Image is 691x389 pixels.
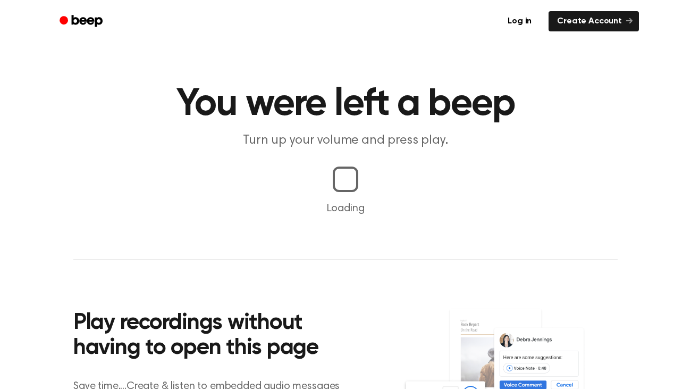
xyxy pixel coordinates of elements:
[13,201,678,217] p: Loading
[141,132,550,150] p: Turn up your volume and press play.
[52,11,112,32] a: Beep
[73,311,360,361] h2: Play recordings without having to open this page
[497,9,542,34] a: Log in
[549,11,639,31] a: Create Account
[73,85,618,123] h1: You were left a beep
